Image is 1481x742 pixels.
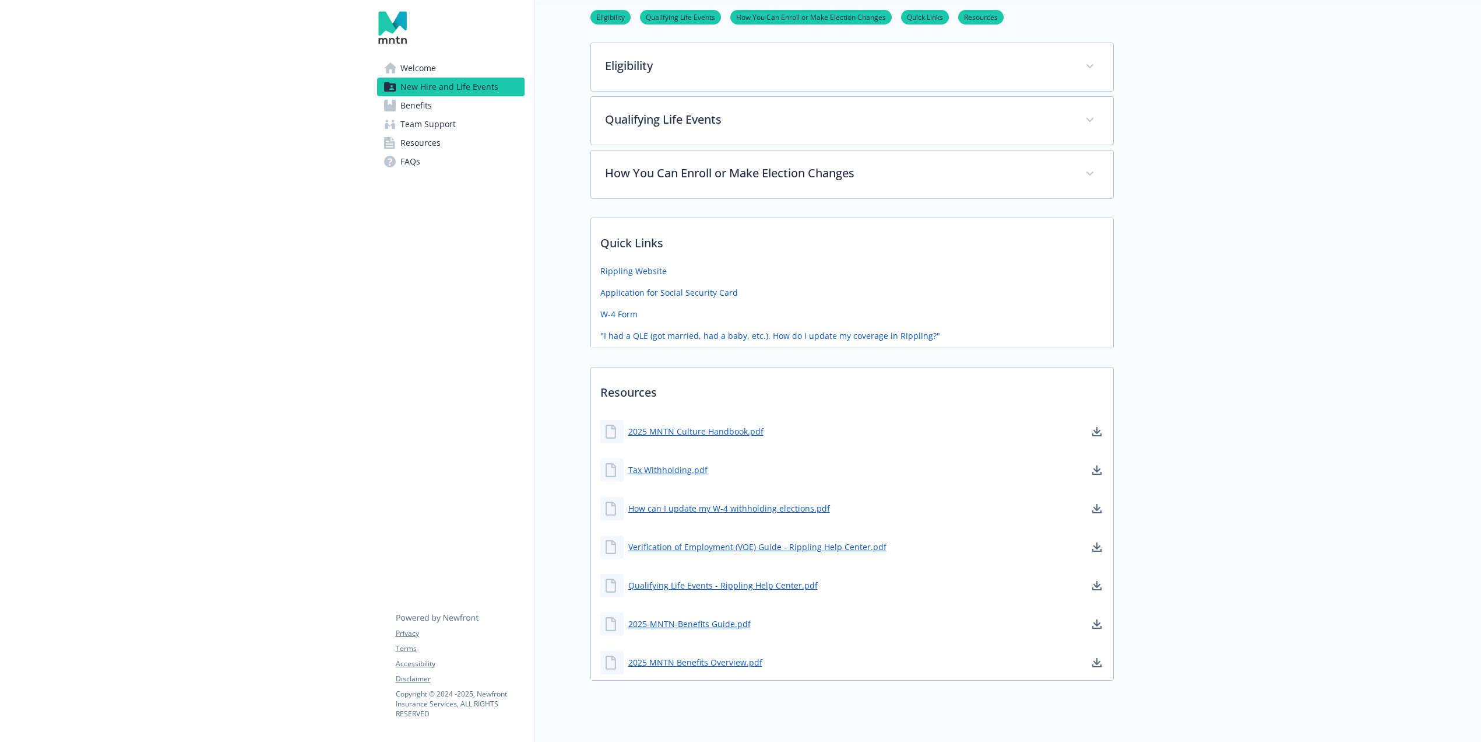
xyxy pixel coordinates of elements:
[396,674,524,684] a: Disclaimer
[400,152,420,171] span: FAQs
[901,11,949,22] a: Quick Links
[1090,579,1104,593] a: download document
[400,78,498,96] span: New Hire and Life Events
[396,628,524,639] a: Privacy
[591,97,1113,145] div: Qualifying Life Events
[377,115,525,134] a: Team Support
[591,150,1113,198] div: How You Can Enroll or Make Election Changes
[1090,617,1104,631] a: download document
[628,579,818,591] a: Qualifying Life Events - Rippling Help Center.pdf
[400,59,436,78] span: Welcome
[400,96,432,115] span: Benefits
[628,464,708,476] a: Tax Withholding.pdf
[396,689,524,719] p: Copyright © 2024 - 2025 , Newfront Insurance Services, ALL RIGHTS RESERVED
[591,367,1113,411] p: Resources
[600,330,940,342] a: "I had a QLE (got married, had a baby, etc.). How do I update my coverage in Rippling?"
[605,57,1071,75] p: Eligibility
[628,541,887,553] a: Verification of Employment (VOE) Guide - Rippling Help Center.pdf
[377,78,525,96] a: New Hire and Life Events
[1090,540,1104,554] a: download document
[600,265,667,277] a: Rippling Website
[590,11,631,22] a: Eligibility
[628,502,830,514] a: How can I update my W-4 withholding elections.pdf
[377,96,525,115] a: Benefits
[1090,502,1104,516] a: download document
[377,134,525,152] a: Resources
[605,164,1071,182] p: How You Can Enroll or Make Election Changes
[1090,425,1104,439] a: download document
[600,308,638,320] a: W-4 Form
[591,43,1113,91] div: Eligibility
[396,643,524,654] a: Terms
[377,59,525,78] a: Welcome
[400,134,441,152] span: Resources
[1090,656,1104,670] a: download document
[958,11,1004,22] a: Resources
[628,618,751,630] a: 2025-MNTN-Benefits Guide.pdf
[377,152,525,171] a: FAQs
[1090,463,1104,477] a: download document
[628,656,762,668] a: 2025 MNTN Benefits Overview.pdf
[400,115,456,134] span: Team Support
[730,11,892,22] a: How You Can Enroll or Make Election Changes
[605,111,1071,128] p: Qualifying Life Events
[396,659,524,669] a: Accessibility
[591,218,1113,261] p: Quick Links
[628,425,764,437] a: 2025 MNTN Culture Handbook.pdf
[640,11,721,22] a: Qualifying Life Events
[600,286,738,299] a: Application for Social Security Card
